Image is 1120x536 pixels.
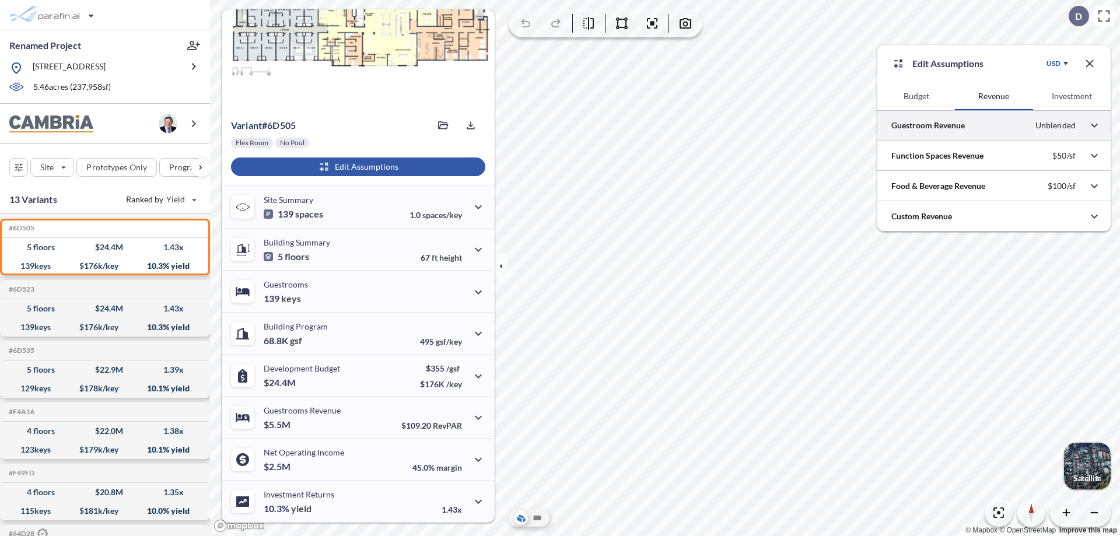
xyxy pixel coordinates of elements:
p: Flex Room [236,138,268,148]
p: 68.8K [264,335,302,346]
p: Program [169,162,202,173]
p: # 6d505 [231,120,296,131]
button: Revenue [955,82,1032,110]
p: No Pool [280,138,304,148]
button: Investment [1033,82,1111,110]
p: Custom Revenue [891,211,952,222]
button: Switcher ImageSatellite [1064,443,1111,489]
span: spaces/key [422,210,462,220]
p: [STREET_ADDRESS] [33,61,106,75]
span: Yield [166,194,185,205]
p: $100/sf [1048,181,1076,191]
p: Function Spaces Revenue [891,150,984,162]
p: Guestrooms [264,279,308,289]
h5: Click to copy the code [6,285,34,293]
p: $109.20 [401,421,462,430]
a: OpenStreetMap [999,526,1056,534]
p: Guestrooms Revenue [264,405,341,415]
span: spaces [295,208,323,220]
h5: Click to copy the code [6,346,34,355]
button: Prototypes Only [76,158,157,177]
img: BrandImage [9,115,93,133]
p: 67 [421,253,462,262]
p: D [1075,11,1082,22]
p: $24.4M [264,377,297,388]
p: $176K [420,379,462,389]
span: floors [285,251,309,262]
p: 1.0 [409,210,462,220]
p: Edit Assumptions [912,57,984,71]
span: RevPAR [433,421,462,430]
span: margin [436,463,462,472]
span: /gsf [446,363,460,373]
p: 5 [264,251,309,262]
p: Renamed Project [9,39,81,52]
p: $50/sf [1052,150,1076,161]
p: 10.3% [264,503,311,514]
p: $2.5M [264,461,292,472]
img: Switcher Image [1064,443,1111,489]
span: gsf [290,335,302,346]
button: Ranked by Yield [117,190,204,209]
button: Site Plan [530,511,544,525]
p: Satellite [1073,474,1101,483]
button: Aerial View [514,511,528,525]
button: Budget [877,82,955,110]
p: 5.46 acres ( 237,958 sf) [33,81,111,94]
p: Building Summary [264,237,330,247]
p: $5.5M [264,419,292,430]
span: ft [432,253,437,262]
span: height [439,253,462,262]
span: gsf/key [436,337,462,346]
span: yield [291,503,311,514]
p: 13 Variants [9,192,57,206]
p: Site [40,162,54,173]
p: $355 [420,363,462,373]
h5: Click to copy the code [6,408,34,416]
h5: Click to copy the code [6,469,34,477]
p: Investment Returns [264,489,334,499]
p: 139 [264,208,323,220]
p: Net Operating Income [264,447,344,457]
button: Site [30,158,74,177]
span: keys [281,293,301,304]
p: Food & Beverage Revenue [891,180,985,192]
p: Development Budget [264,363,340,373]
a: Mapbox homepage [213,519,265,533]
a: Mapbox [965,526,998,534]
p: Site Summary [264,195,313,205]
p: 45.0% [412,463,462,472]
button: Edit Assumptions [231,157,485,176]
span: /key [446,379,462,389]
button: Program [159,158,222,177]
p: Building Program [264,321,328,331]
span: Variant [231,120,262,131]
p: 495 [420,337,462,346]
a: Improve this map [1059,526,1117,534]
img: user logo [159,114,177,133]
div: USD [1046,59,1060,68]
p: Prototypes Only [86,162,147,173]
h5: Click to copy the code [6,224,34,232]
p: 139 [264,293,301,304]
p: 1.43x [442,505,462,514]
